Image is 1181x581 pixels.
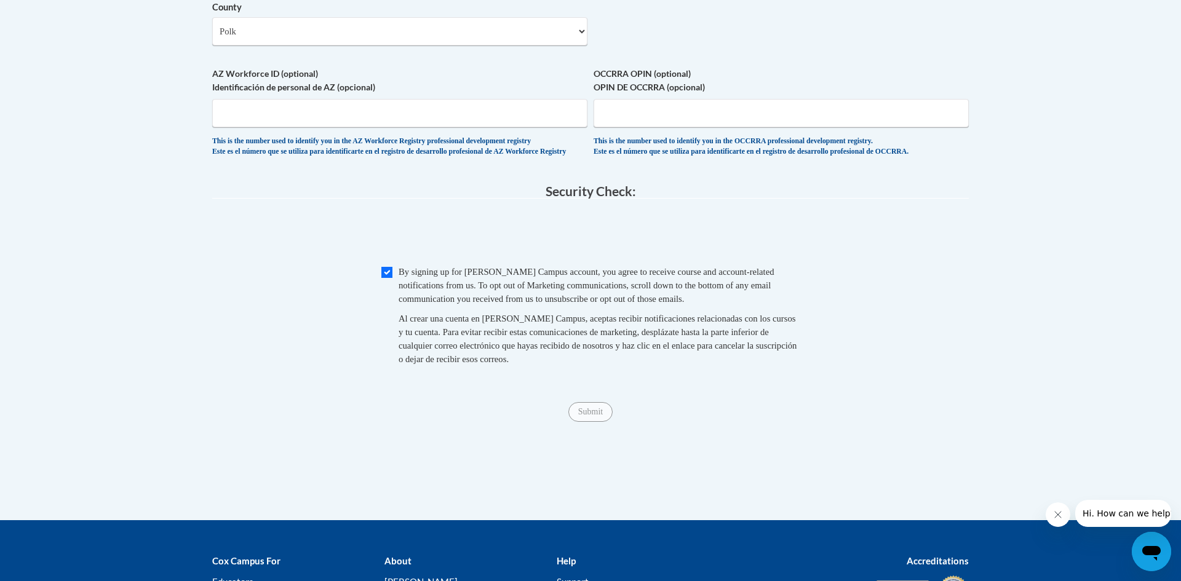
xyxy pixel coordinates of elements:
[497,211,684,259] iframe: reCAPTCHA
[1132,532,1171,571] iframe: Button to launch messaging window
[212,67,587,94] label: AZ Workforce ID (optional) Identificación de personal de AZ (opcional)
[399,314,797,364] span: Al crear una cuenta en [PERSON_NAME] Campus, aceptas recibir notificaciones relacionadas con los ...
[568,402,613,422] input: Submit
[546,183,636,199] span: Security Check:
[557,555,576,566] b: Help
[384,555,412,566] b: About
[1075,500,1171,527] iframe: Message from company
[212,1,587,14] label: County
[212,555,280,566] b: Cox Campus For
[7,9,100,18] span: Hi. How can we help?
[594,67,969,94] label: OCCRRA OPIN (optional) OPIN DE OCCRRA (opcional)
[399,267,774,304] span: By signing up for [PERSON_NAME] Campus account, you agree to receive course and account-related n...
[212,136,587,157] div: This is the number used to identify you in the AZ Workforce Registry professional development reg...
[1046,502,1070,527] iframe: Close message
[594,136,969,157] div: This is the number used to identify you in the OCCRRA professional development registry. Este es ...
[907,555,969,566] b: Accreditations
